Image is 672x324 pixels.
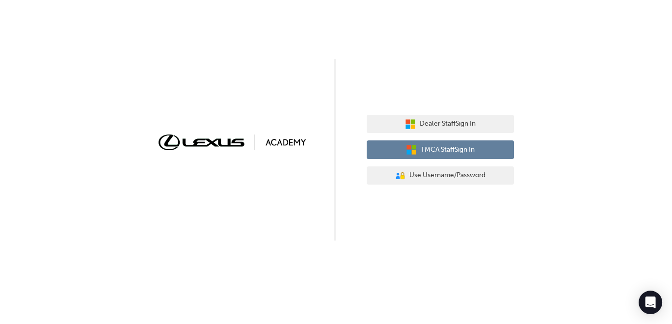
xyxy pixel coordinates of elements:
[421,144,475,156] span: TMCA Staff Sign In
[159,135,306,150] img: Trak
[367,115,514,134] button: Dealer StaffSign In
[367,140,514,159] button: TMCA StaffSign In
[409,170,485,181] span: Use Username/Password
[420,118,476,130] span: Dealer Staff Sign In
[367,166,514,185] button: Use Username/Password
[639,291,662,314] div: Open Intercom Messenger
